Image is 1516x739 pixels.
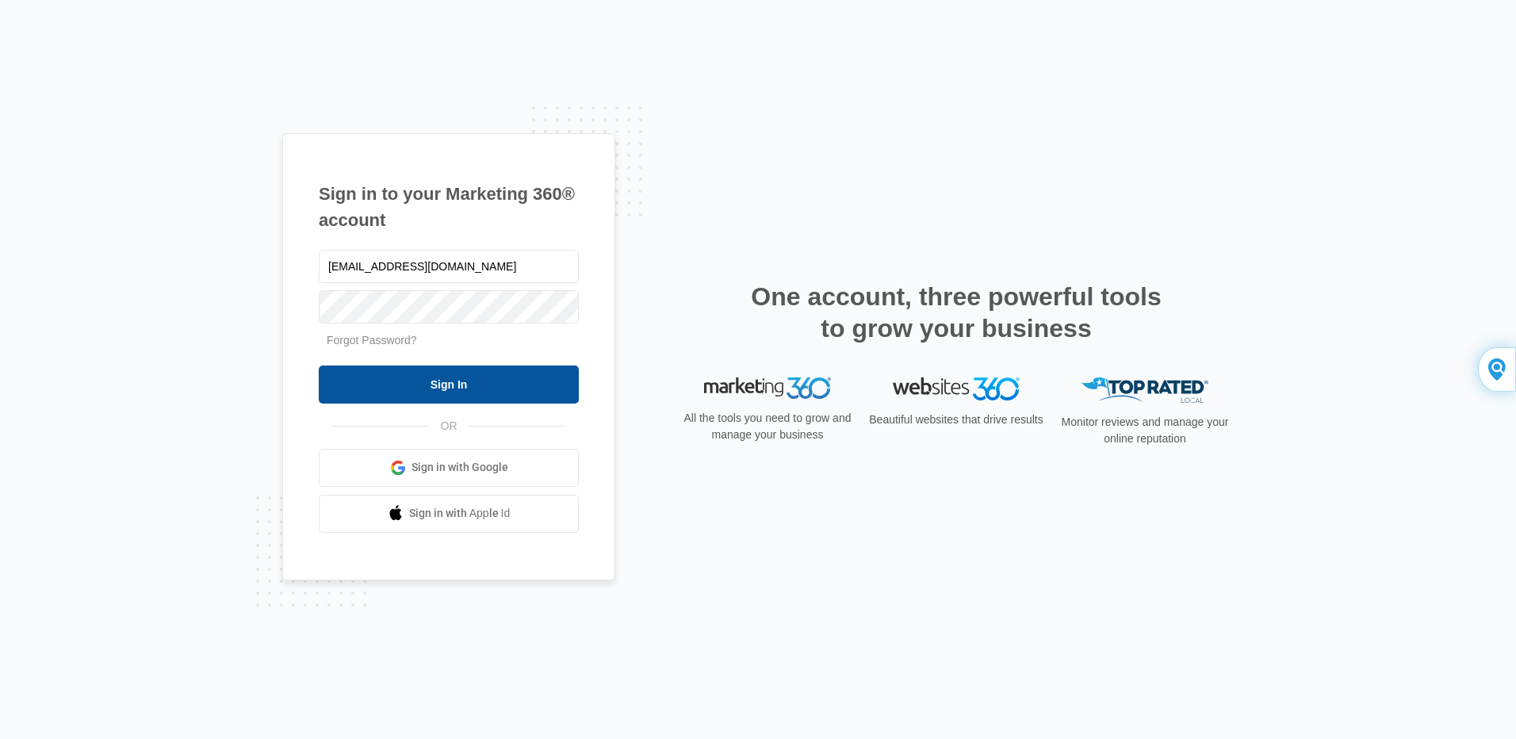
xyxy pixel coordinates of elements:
input: Email [319,250,579,283]
a: Sign in with Apple Id [319,495,579,533]
p: All the tools you need to grow and manage your business [679,410,856,443]
img: Marketing 360 [704,377,831,400]
img: Websites 360 [893,377,1020,400]
span: OR [430,418,469,435]
span: Sign in with Apple Id [409,505,511,522]
h1: Sign in to your Marketing 360® account [319,181,579,233]
input: Sign In [319,366,579,404]
a: Forgot Password? [327,334,417,347]
p: Beautiful websites that drive results [867,412,1045,428]
p: Monitor reviews and manage your online reputation [1056,414,1234,447]
span: Sign in with Google [412,459,508,476]
img: Top Rated Local [1081,377,1208,404]
a: Sign in with Google [319,449,579,487]
h2: One account, three powerful tools to grow your business [746,281,1166,344]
